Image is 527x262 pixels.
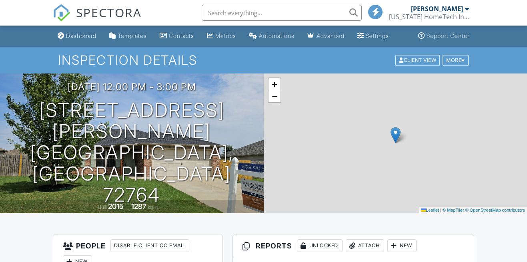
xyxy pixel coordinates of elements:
div: Settings [366,32,389,39]
div: Attach [346,239,384,252]
span: Built [98,204,107,210]
a: Leaflet [421,208,439,212]
div: 2015 [108,202,124,210]
img: The Best Home Inspection Software - Spectora [53,4,70,22]
div: [PERSON_NAME] [411,5,463,13]
div: New [387,239,417,252]
h1: Inspection Details [58,53,469,67]
h1: [STREET_ADDRESS][PERSON_NAME] [GEOGRAPHIC_DATA], [GEOGRAPHIC_DATA] 72764 [13,100,251,205]
div: Templates [118,32,147,39]
a: SPECTORA [53,11,142,28]
div: Contacts [169,32,194,39]
a: © MapTiler [443,208,464,212]
a: Contacts [156,29,197,44]
div: Client View [395,55,440,65]
a: Templates [106,29,150,44]
span: − [272,91,277,101]
div: 1287 [131,202,146,210]
span: + [272,79,277,89]
a: Dashboard [54,29,100,44]
span: sq. ft. [148,204,159,210]
a: Zoom out [269,90,281,102]
div: Disable Client CC Email [110,239,189,252]
div: Dashboard [66,32,96,39]
h3: [DATE] 12:00 pm - 3:00 pm [68,81,196,92]
span: SPECTORA [76,4,142,21]
a: Zoom in [269,78,281,90]
div: Support Center [427,32,469,39]
div: More [443,55,469,65]
a: Advanced [304,29,348,44]
div: Metrics [215,32,236,39]
div: Automations [259,32,295,39]
input: Search everything... [202,5,362,21]
div: Advanced [317,32,345,39]
img: Marker [391,127,401,143]
a: Client View [395,57,442,63]
a: Support Center [415,29,473,44]
a: © OpenStreetMap contributors [465,208,525,212]
a: Automations (Basic) [246,29,298,44]
div: Unlocked [297,239,343,252]
span: | [440,208,441,212]
a: Settings [354,29,392,44]
a: Metrics [204,29,239,44]
h3: Reports [233,234,474,257]
div: Arkansas HomeTech Inspections, Inc. [389,13,469,21]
